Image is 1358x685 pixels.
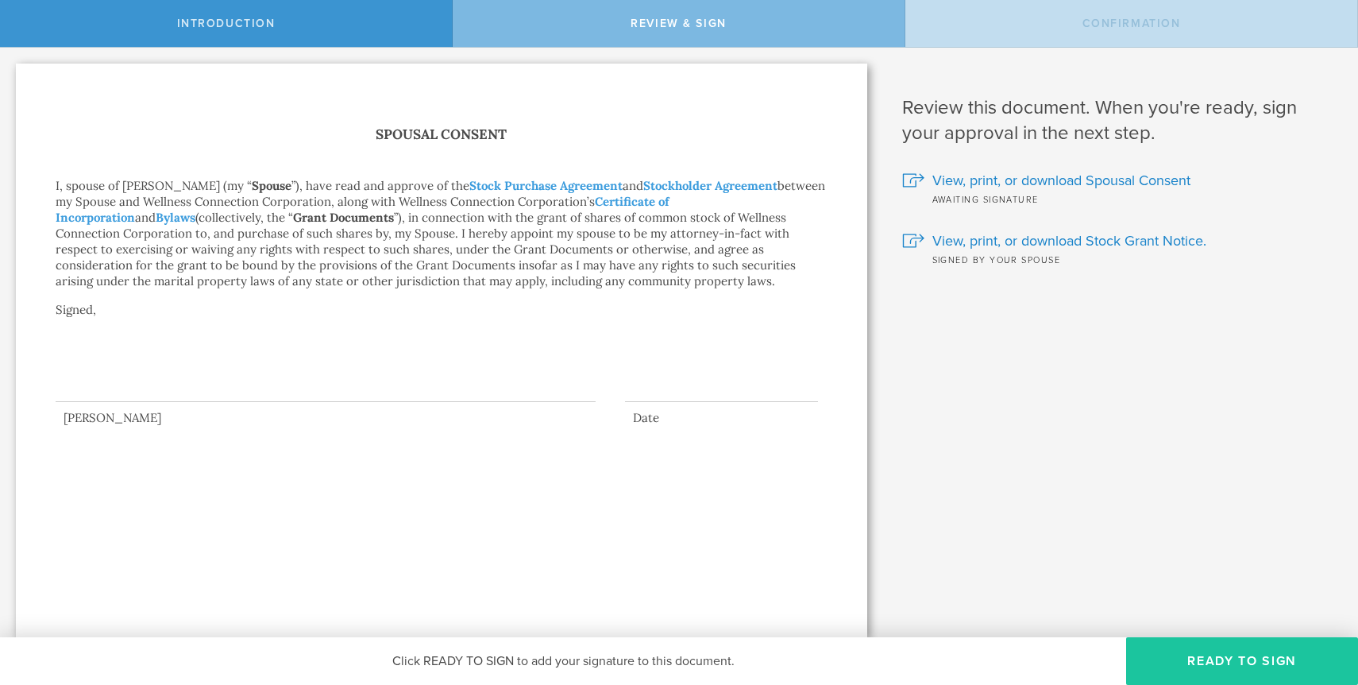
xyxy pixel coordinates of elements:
[56,194,669,225] a: Certificate of Incorporation
[625,410,818,426] div: Date
[392,653,735,669] span: Click READY TO SIGN to add your signature to this document.
[469,178,623,193] a: Stock Purchase Agreement
[56,178,828,289] p: I, spouse of [PERSON_NAME] (my “ ”), have read and approve of the and between my Spouse and Welln...
[932,230,1206,251] span: View, print, or download Stock Grant Notice.
[643,178,777,193] a: Stockholder Agreement
[902,191,1335,207] div: Awaiting signature
[156,210,195,225] a: Bylaws
[1279,561,1358,637] iframe: Chat Widget
[902,95,1335,146] h1: Review this document. When you're ready, sign your approval in the next step.
[631,17,727,30] span: Review & Sign
[177,17,276,30] span: Introduction
[293,210,394,225] strong: Grant Documents
[1082,17,1181,30] span: Confirmation
[932,170,1190,191] span: View, print, or download Spousal Consent
[252,178,291,193] strong: Spouse
[56,410,596,426] div: [PERSON_NAME]
[902,251,1335,267] div: Signed by your spouse
[1126,637,1358,685] button: Ready to Sign
[56,302,828,350] p: Signed,
[56,123,828,146] h1: Spousal Consent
